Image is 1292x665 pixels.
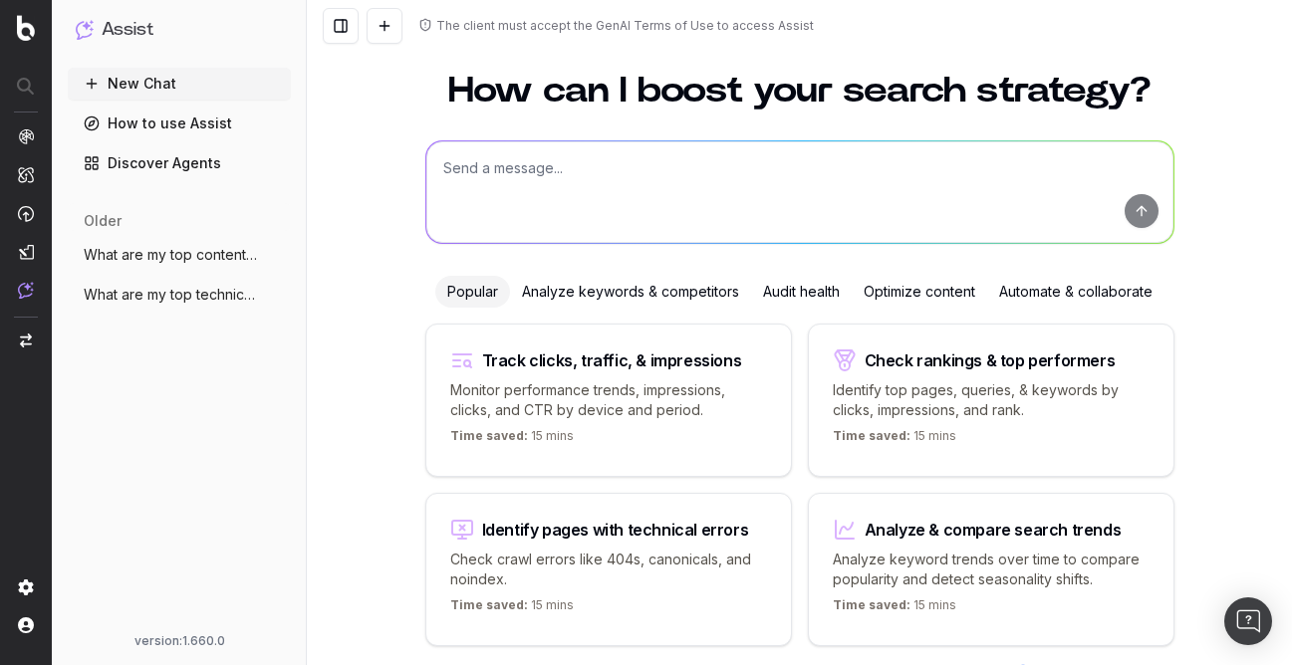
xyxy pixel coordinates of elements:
img: Intelligence [18,166,34,183]
span: What are my top technical SEO priorities [84,285,259,305]
img: Botify logo [17,15,35,41]
span: older [84,211,122,231]
span: Time saved: [833,597,910,612]
p: 15 mins [450,428,574,452]
button: Assist [76,16,283,44]
span: Time saved: [450,428,528,443]
div: Identify pages with technical errors [482,522,749,538]
span: Time saved: [450,597,528,612]
img: My account [18,617,34,633]
button: What are my top content SEO priorities? [68,239,291,271]
div: Popular [435,276,510,308]
img: Analytics [18,128,34,144]
p: Identify top pages, queries, & keywords by clicks, impressions, and rank. [833,380,1150,420]
img: Studio [18,244,34,260]
div: Analyze keywords & competitors [510,276,751,308]
img: Activation [18,205,34,222]
div: Audit health [751,276,852,308]
div: Automate & collaborate [987,276,1164,308]
span: What are my top content SEO priorities? [84,245,259,265]
p: 15 mins [833,597,956,621]
a: Discover Agents [68,147,291,179]
p: Analyze keyword trends over time to compare popularity and detect seasonality shifts. [833,550,1150,589]
div: The client must accept the GenAI Terms of Use to access Assist [436,18,814,34]
h1: How can I boost your search strategy? [425,73,1174,109]
img: Setting [18,579,34,595]
span: Time saved: [833,428,910,443]
a: How to use Assist [68,108,291,139]
div: Check rankings & top performers [865,352,1116,368]
p: 15 mins [450,597,574,621]
div: Track clicks, traffic, & impressions [482,352,742,368]
h1: Assist [102,16,153,44]
img: Assist [76,20,94,39]
div: Analyze & compare search trends [865,522,1122,538]
img: Assist [18,282,34,299]
div: Optimize content [852,276,987,308]
p: 15 mins [833,428,956,452]
p: Monitor performance trends, impressions, clicks, and CTR by device and period. [450,380,767,420]
div: Open Intercom Messenger [1224,597,1272,645]
button: New Chat [68,68,291,100]
p: Check crawl errors like 404s, canonicals, and noindex. [450,550,767,589]
button: What are my top technical SEO priorities [68,279,291,311]
div: version: 1.660.0 [76,633,283,649]
img: Switch project [20,333,32,347]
